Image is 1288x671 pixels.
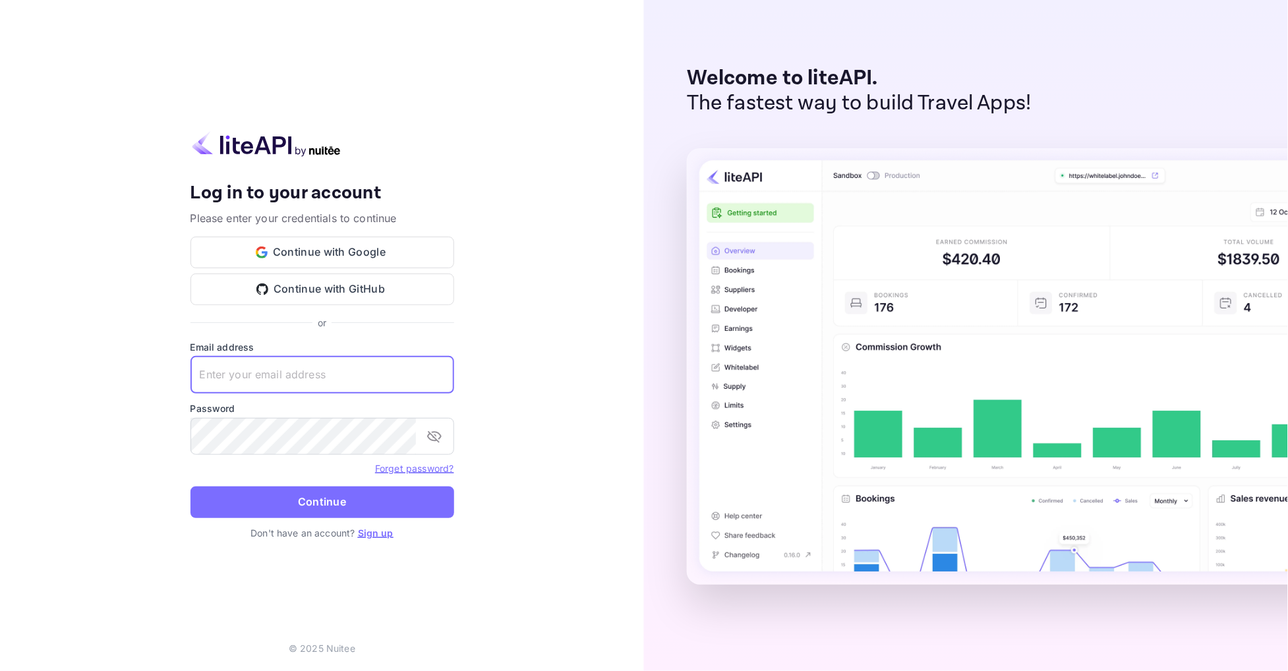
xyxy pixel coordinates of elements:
[687,91,1032,116] p: The fastest way to build Travel Apps!
[190,237,454,268] button: Continue with Google
[190,357,454,394] input: Enter your email address
[190,274,454,305] button: Continue with GitHub
[289,641,355,655] p: © 2025 Nuitee
[190,486,454,518] button: Continue
[358,527,394,539] a: Sign up
[375,463,454,474] a: Forget password?
[375,461,454,475] a: Forget password?
[687,66,1032,91] p: Welcome to liteAPI.
[190,131,342,157] img: liteapi
[190,340,454,354] label: Email address
[190,401,454,415] label: Password
[318,316,326,330] p: or
[421,423,448,450] button: toggle password visibility
[190,210,454,226] p: Please enter your credentials to continue
[190,526,454,540] p: Don't have an account?
[190,182,454,205] h4: Log in to your account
